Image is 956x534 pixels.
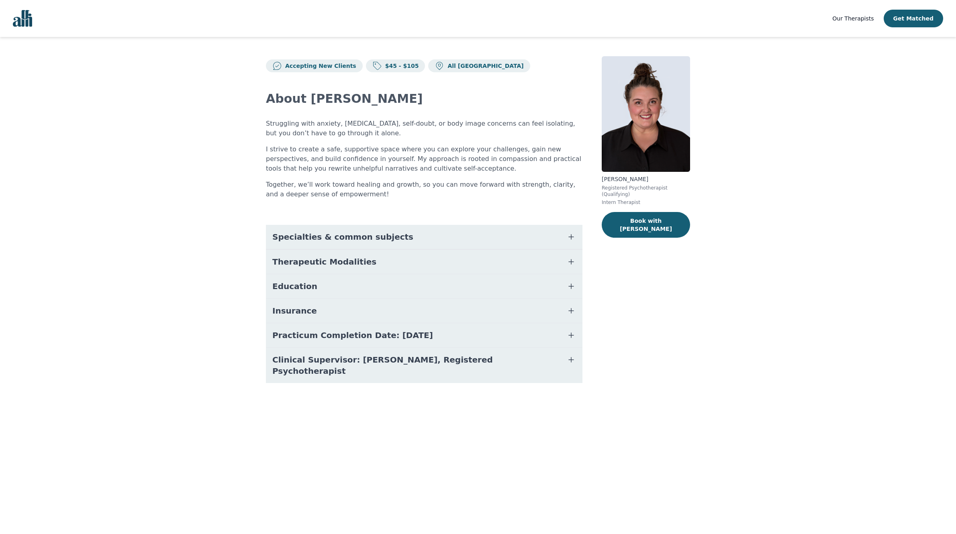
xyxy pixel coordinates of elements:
[832,14,874,23] a: Our Therapists
[272,281,317,292] span: Education
[13,10,32,27] img: alli logo
[266,145,582,173] p: I strive to create a safe, supportive space where you can explore your challenges, gain new persp...
[884,10,943,27] button: Get Matched
[266,225,582,249] button: Specialties & common subjects
[602,175,690,183] p: [PERSON_NAME]
[602,56,690,172] img: Janelle_Rushton
[282,62,356,70] p: Accepting New Clients
[266,299,582,323] button: Insurance
[266,119,582,138] p: Struggling with anxiety, [MEDICAL_DATA], self-doubt, or body image concerns can feel isolating, b...
[266,348,582,383] button: Clinical Supervisor: [PERSON_NAME], Registered Psychotherapist
[832,15,874,22] span: Our Therapists
[382,62,419,70] p: $45 - $105
[272,256,376,267] span: Therapeutic Modalities
[266,323,582,347] button: Practicum Completion Date: [DATE]
[272,354,557,377] span: Clinical Supervisor: [PERSON_NAME], Registered Psychotherapist
[272,305,317,316] span: Insurance
[272,330,433,341] span: Practicum Completion Date: [DATE]
[266,274,582,298] button: Education
[602,199,690,206] p: Intern Therapist
[266,180,582,199] p: Together, we’ll work toward healing and growth, so you can move forward with strength, clarity, a...
[266,250,582,274] button: Therapeutic Modalities
[602,212,690,238] button: Book with [PERSON_NAME]
[444,62,523,70] p: All [GEOGRAPHIC_DATA]
[266,92,582,106] h2: About [PERSON_NAME]
[272,231,413,243] span: Specialties & common subjects
[602,185,690,198] p: Registered Psychotherapist (Qualifying)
